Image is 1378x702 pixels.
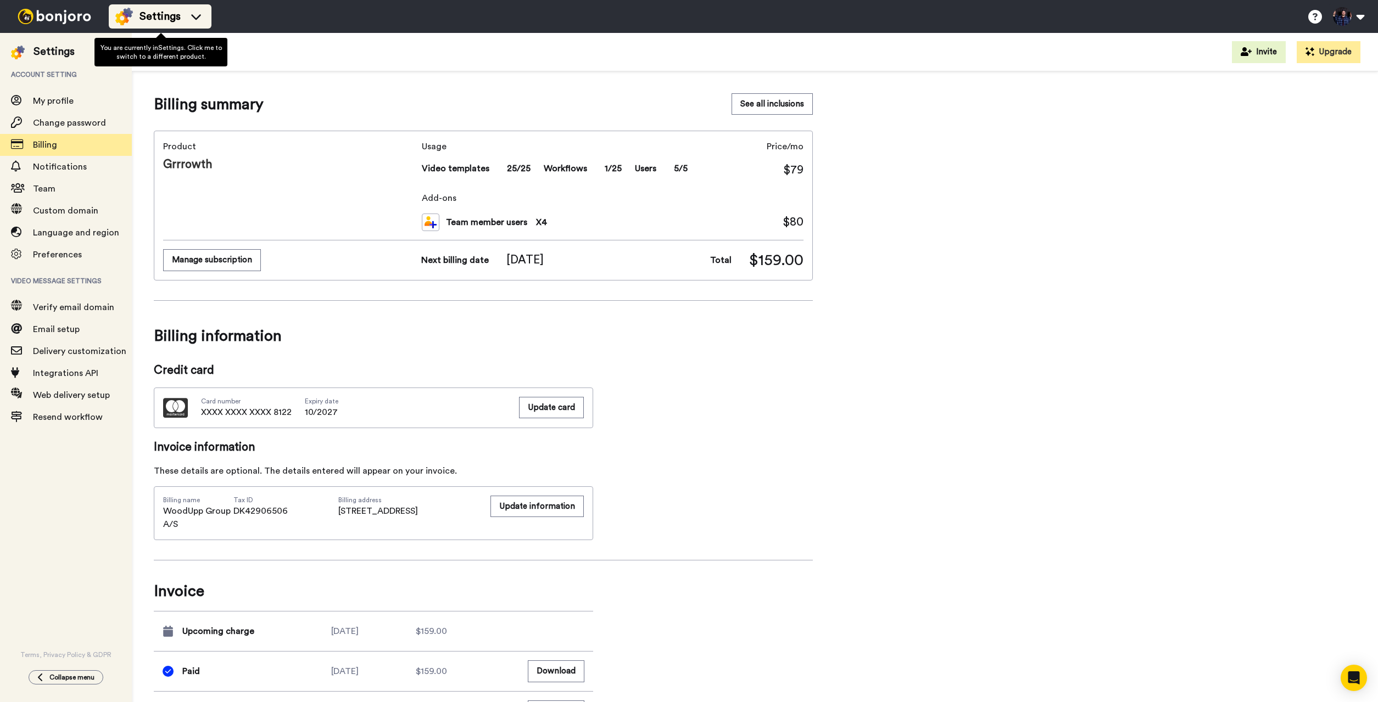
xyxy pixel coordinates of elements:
[34,44,75,59] div: Settings
[163,156,417,173] span: Grrrowth
[305,406,338,419] span: 10/2027
[732,93,813,115] button: See all inclusions
[33,119,106,127] span: Change password
[182,665,200,678] span: Paid
[233,504,288,518] span: DK42906506
[33,184,55,193] span: Team
[13,9,96,24] img: bj-logo-header-white.svg
[519,397,584,418] button: Update card
[33,325,80,334] span: Email setup
[674,162,688,175] span: 5/5
[536,216,547,229] span: X 4
[507,162,531,175] span: 25/25
[421,254,489,267] span: Next billing date
[490,496,584,531] a: Update information
[783,214,804,231] span: $ 80
[710,254,732,267] span: Total
[33,228,119,237] span: Language and region
[767,140,804,153] span: Price/mo
[331,665,416,678] div: [DATE]
[33,369,98,378] span: Integrations API
[490,496,584,517] button: Update information
[1297,41,1360,63] button: Upgrade
[154,362,593,379] span: Credit card
[1341,665,1367,691] div: Open Intercom Messenger
[233,496,288,504] span: Tax ID
[528,660,584,682] button: Download
[33,303,114,312] span: Verify email domain
[33,206,98,215] span: Custom domain
[33,162,87,171] span: Notifications
[154,93,264,115] span: Billing summary
[33,413,103,422] span: Resend workflow
[154,321,813,351] span: Billing information
[305,397,338,406] span: Expiry date
[635,162,656,175] span: Users
[115,8,133,25] img: settings-colored.svg
[201,397,292,406] span: Card number
[416,625,500,638] div: $159.00
[154,464,593,478] div: These details are optional. The details entered will appear on your invoice.
[33,250,82,259] span: Preferences
[749,249,804,271] span: $159.00
[331,625,416,638] div: [DATE]
[163,140,417,153] span: Product
[783,162,804,178] span: $79
[422,214,439,231] img: team-members.svg
[201,406,292,419] span: XXXX XXXX XXXX 8122
[154,580,593,602] span: Invoice
[33,141,57,149] span: Billing
[422,162,489,175] span: Video templates
[33,97,74,105] span: My profile
[140,9,181,24] span: Settings
[163,496,233,504] span: Billing name
[163,249,261,271] button: Manage subscription
[338,496,478,504] span: Billing address
[101,44,222,60] span: You are currently in Settings . Click me to switch to a different product.
[422,140,688,153] span: Usage
[446,216,527,229] span: Team member users
[338,504,478,518] span: [STREET_ADDRESS]
[33,391,110,400] span: Web delivery setup
[49,673,94,682] span: Collapse menu
[544,162,587,175] span: Workflows
[33,347,126,356] span: Delivery customization
[1232,41,1286,63] button: Invite
[11,46,25,59] img: settings-colored.svg
[506,252,544,268] span: [DATE]
[182,625,254,638] span: Upcoming charge
[422,192,804,205] span: Add-ons
[29,670,103,684] button: Collapse menu
[154,439,593,456] span: Invoice information
[416,665,447,678] span: $159.00
[605,162,622,175] span: 1/25
[163,504,233,531] span: WoodUpp Group A/S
